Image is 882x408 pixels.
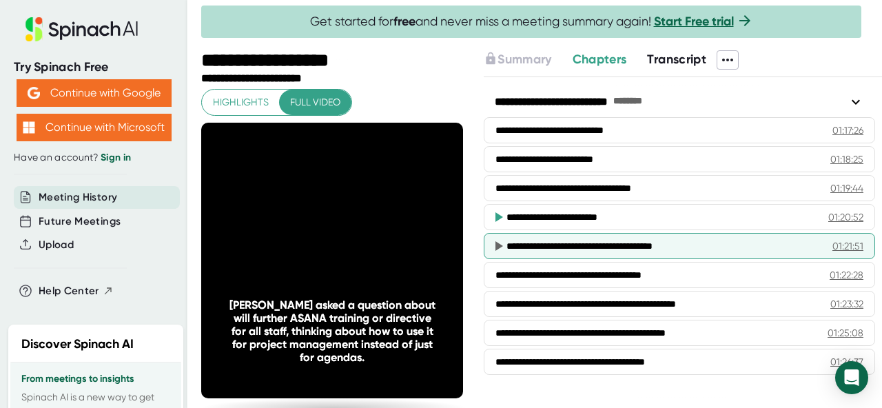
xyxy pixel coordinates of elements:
[101,152,131,163] a: Sign in
[28,87,40,99] img: Aehbyd4JwY73AAAAAElFTkSuQmCC
[573,50,627,69] button: Chapters
[647,50,706,69] button: Transcript
[202,90,280,115] button: Highlights
[573,52,627,67] span: Chapters
[484,50,551,69] button: Summary
[14,59,174,75] div: Try Spinach Free
[213,94,269,111] span: Highlights
[828,210,863,224] div: 01:20:52
[279,90,351,115] button: Full video
[17,79,172,107] button: Continue with Google
[39,190,117,205] button: Meeting History
[393,14,416,29] b: free
[21,374,170,385] h3: From meetings to insights
[21,335,134,354] h2: Discover Spinach AI
[39,283,99,299] span: Help Center
[39,237,74,253] button: Upload
[832,239,863,253] div: 01:21:51
[830,297,863,311] div: 01:23:32
[830,355,863,369] div: 01:26:37
[14,152,174,164] div: Have an account?
[310,14,753,30] span: Get started for and never miss a meeting summary again!
[835,361,868,394] div: Open Intercom Messenger
[484,50,572,70] div: Upgrade to access
[828,326,863,340] div: 01:25:08
[227,298,437,364] div: [PERSON_NAME] asked a question about will further ASANA training or directive for all staff, thin...
[830,181,863,195] div: 01:19:44
[830,268,863,282] div: 01:22:28
[39,283,114,299] button: Help Center
[17,114,172,141] button: Continue with Microsoft
[830,152,863,166] div: 01:18:25
[654,14,734,29] a: Start Free trial
[647,52,706,67] span: Transcript
[290,94,340,111] span: Full video
[498,52,551,67] span: Summary
[832,123,863,137] div: 01:17:26
[39,214,121,229] button: Future Meetings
